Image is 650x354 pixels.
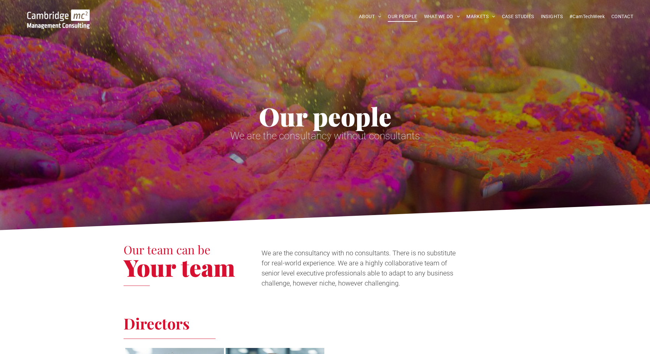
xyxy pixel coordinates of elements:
span: We are the consultancy without consultants [230,130,420,142]
a: OUR PEOPLE [384,11,420,22]
span: Our people [259,99,391,133]
a: MARKETS [463,11,498,22]
img: Cambridge MC Logo [27,9,90,29]
span: Directors [124,313,190,333]
a: #CamTechWeek [566,11,608,22]
a: CONTACT [608,11,637,22]
span: Our team can be [124,242,211,257]
a: Your Business Transformed | Cambridge Management Consulting [27,10,90,17]
a: ABOUT [356,11,385,22]
a: INSIGHTS [538,11,566,22]
a: CASE STUDIES [499,11,538,22]
a: WHAT WE DO [421,11,463,22]
span: We are the consultancy with no consultants. There is no substitute for real-world experience. We ... [262,249,456,287]
span: Your team [124,251,235,283]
